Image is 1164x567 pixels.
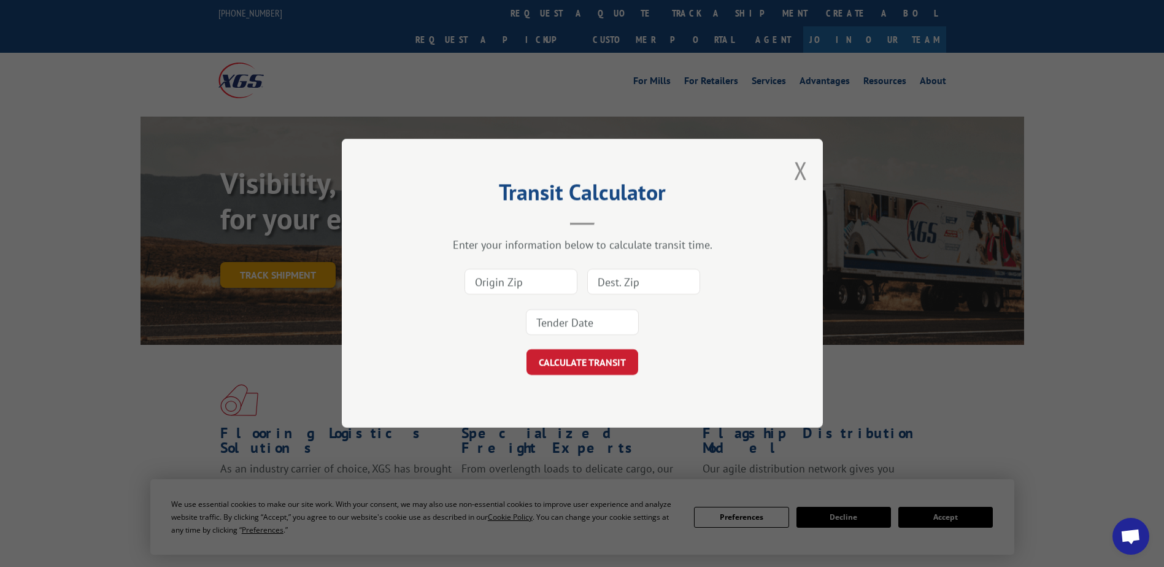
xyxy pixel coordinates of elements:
input: Dest. Zip [587,269,700,295]
input: Tender Date [526,310,639,336]
button: CALCULATE TRANSIT [526,350,638,376]
input: Origin Zip [464,269,577,295]
div: Open chat [1112,518,1149,555]
div: Enter your information below to calculate transit time. [403,238,761,252]
h2: Transit Calculator [403,183,761,207]
button: Close modal [794,154,807,187]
